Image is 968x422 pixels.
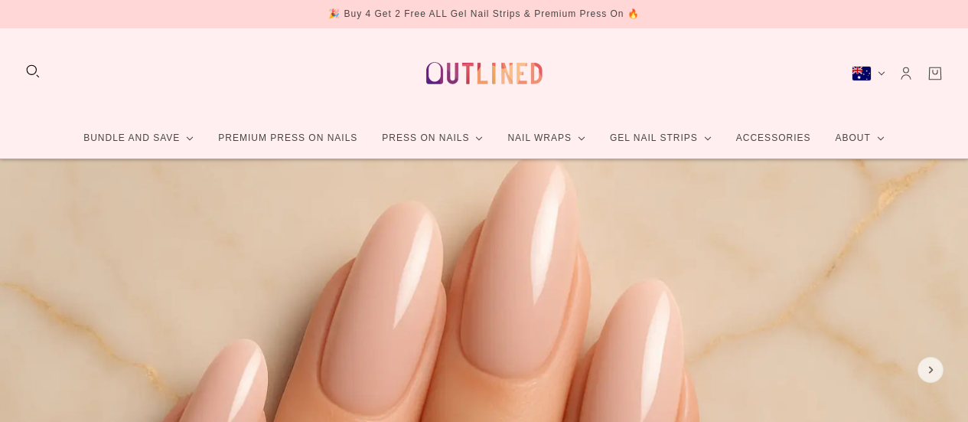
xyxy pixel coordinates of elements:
[417,41,552,106] a: Outlined
[71,118,206,159] a: Bundle and Save
[724,118,823,159] a: Accessories
[852,66,885,81] button: Australia
[206,118,370,159] a: Premium Press On Nails
[370,118,495,159] a: Press On Nails
[328,6,640,22] div: 🎉 Buy 4 Get 2 Free ALL Gel Nail Strips & Premium Press On 🔥
[898,65,914,82] a: Account
[24,63,41,80] button: Search
[927,65,944,82] a: Cart
[823,118,896,159] a: About
[598,118,724,159] a: Gel Nail Strips
[495,118,598,159] a: Nail Wraps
